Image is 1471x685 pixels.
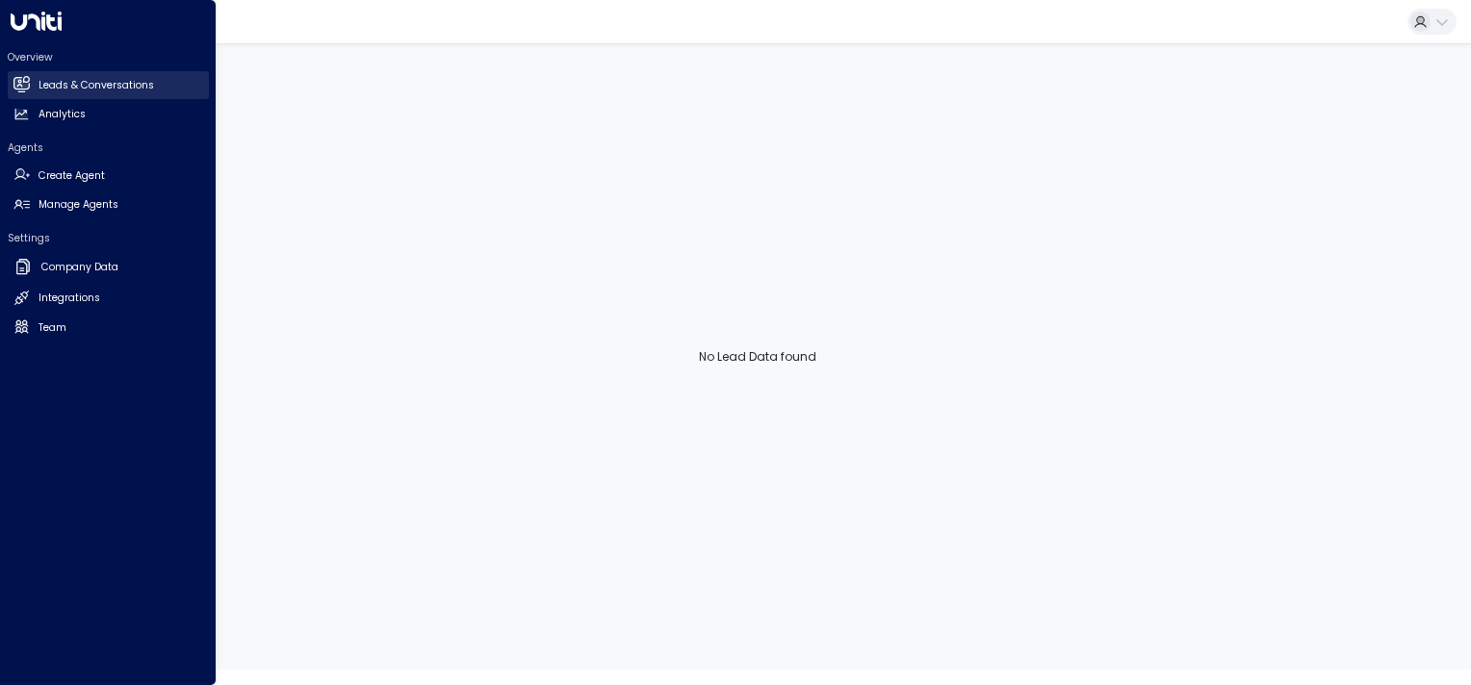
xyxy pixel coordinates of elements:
[8,252,209,283] a: Company Data
[8,162,209,190] a: Create Agent
[39,291,100,306] h2: Integrations
[39,197,118,213] h2: Manage Agents
[43,43,1471,670] div: No Lead Data found
[41,260,118,275] h2: Company Data
[8,314,209,342] a: Team
[8,231,209,245] h2: Settings
[8,191,209,219] a: Manage Agents
[39,168,105,184] h2: Create Agent
[39,107,86,122] h2: Analytics
[8,285,209,313] a: Integrations
[8,101,209,129] a: Analytics
[39,78,154,93] h2: Leads & Conversations
[8,140,209,155] h2: Agents
[39,320,66,336] h2: Team
[8,50,209,64] h2: Overview
[8,71,209,99] a: Leads & Conversations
